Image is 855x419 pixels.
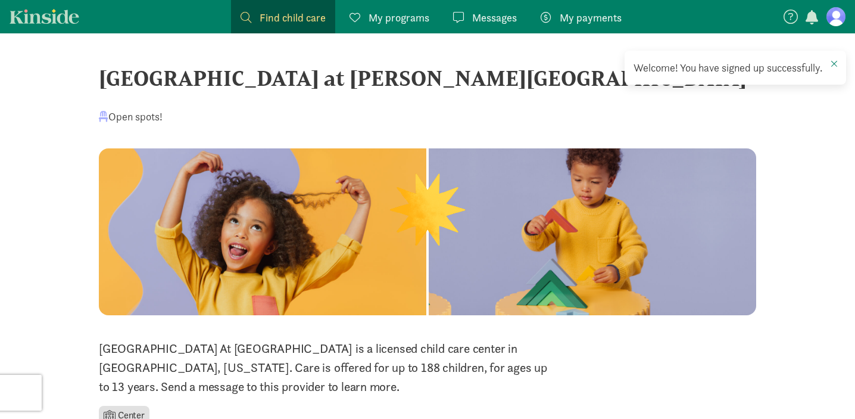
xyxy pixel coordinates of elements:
div: [GEOGRAPHIC_DATA] at [PERSON_NAME][GEOGRAPHIC_DATA] [99,62,756,94]
span: My programs [369,10,429,26]
a: Kinside [10,9,79,24]
span: Find child care [260,10,326,26]
p: [GEOGRAPHIC_DATA] At [GEOGRAPHIC_DATA] is a licensed child care center in [GEOGRAPHIC_DATA], [US_... [99,339,547,396]
div: Open spots! [99,108,163,125]
span: My payments [560,10,622,26]
span: Messages [472,10,517,26]
div: Welcome! You have signed up successfully. [634,60,837,76]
